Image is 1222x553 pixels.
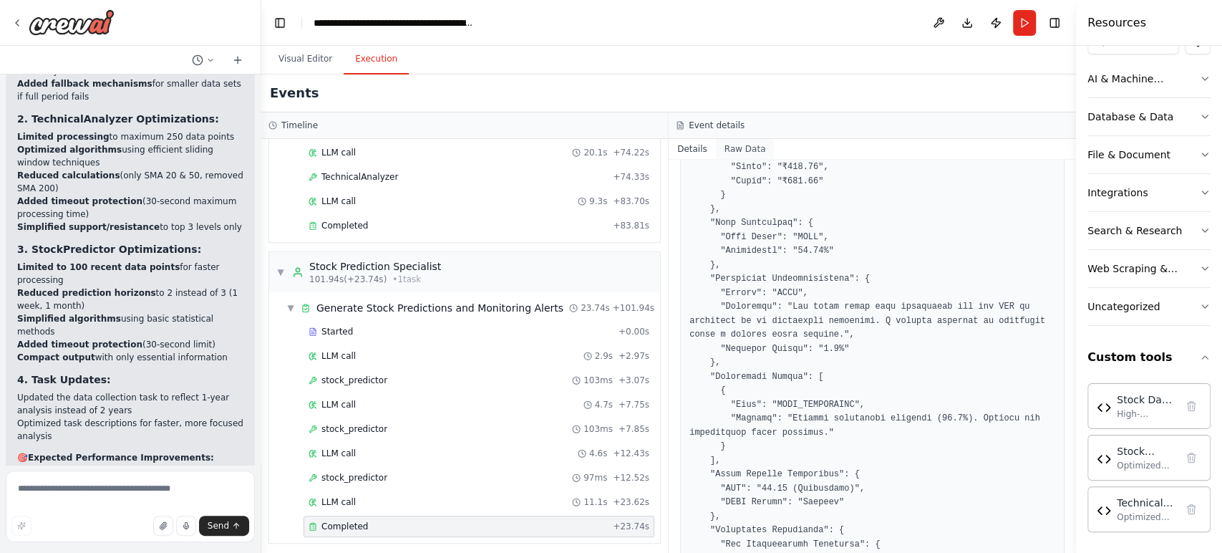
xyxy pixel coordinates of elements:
strong: Optimized algorithms [17,144,122,154]
button: Details [669,139,716,159]
nav: breadcrumb [314,16,475,30]
img: Stock Predictor [1097,452,1111,466]
span: Generate Stock Predictions and Monitoring Alerts [316,301,563,315]
div: Search & Research [1087,223,1182,238]
button: Search & Research [1087,212,1211,249]
img: Logo [29,9,115,35]
li: (30-second limit) [17,337,243,350]
button: Improve this prompt [11,516,31,536]
li: using efficient sliding window techniques [17,143,243,168]
strong: Added timeout protection [17,196,142,206]
button: Execution [344,44,409,74]
span: LLM call [321,496,356,508]
li: Optimized task descriptions for faster, more focused analysis [17,416,243,442]
li: for smaller data sets if full period fails [17,77,243,102]
span: ▼ [276,266,285,278]
span: 23.74s [581,302,610,314]
span: 20.1s [583,147,607,158]
span: + 23.74s [613,521,649,532]
strong: Simplified algorithms [17,313,121,323]
img: Stock Data Fetcher [1097,400,1111,415]
span: + 2.97s [619,350,649,362]
div: Stock Prediction Specialist [309,259,441,274]
button: Custom tools [1087,337,1211,378]
button: Start a new chat [226,52,249,69]
span: stock_predictor [321,423,387,435]
span: LLM call [321,196,356,207]
span: 11.1s [583,496,607,508]
span: + 3.07s [619,375,649,386]
span: 103ms [583,375,613,386]
strong: Added timeout protection [17,339,142,349]
span: 4.7s [595,399,613,410]
li: for faster processing [17,260,243,286]
span: 97ms [583,472,607,484]
span: 9.3s [589,196,607,207]
strong: Limited processing [17,131,110,141]
span: 2.9s [595,350,613,362]
div: Technical Analyzer [1117,496,1188,510]
span: + 23.62s [613,496,649,508]
span: 4.6s [589,448,607,459]
strong: Added fallback mechanisms [17,78,152,88]
strong: Simplified support/resistance [17,221,160,231]
span: Completed [321,220,368,231]
span: Started [321,326,353,337]
span: • 1 task [392,274,421,285]
button: Delete tool [1181,448,1201,468]
div: Optimized stock price prediction tool using streamlined statistical methods for faster performanc... [1117,460,1175,471]
div: Tools [1087,23,1211,337]
span: Completed [321,521,368,532]
button: AI & Machine Learning [1087,60,1211,97]
button: Visual Editor [267,44,344,74]
span: + 12.43s [613,448,649,459]
strong: Reduced prediction horizons [17,287,156,297]
h4: Resources [1087,14,1146,32]
strong: Compact output [17,352,95,362]
span: Send [208,520,229,532]
li: due to optimizations [17,463,243,476]
button: Hide right sidebar [1044,13,1065,33]
button: Uncategorized [1087,288,1211,325]
button: File & Document [1087,136,1211,173]
li: Updated the data collection task to reflect 1-year analysis instead of 2 years [17,390,243,416]
div: Database & Data [1087,110,1173,124]
span: TechnicalAnalyzer [321,171,398,183]
span: + 83.81s [613,220,649,231]
div: High-performance stock data fetcher from Yahoo Finance API with optimized timeouts, retry logic, ... [1117,408,1175,420]
strong: 3. StockPredictor Optimizations: [17,243,201,254]
span: LLM call [321,147,356,158]
strong: Expected Performance Improvements: [28,452,214,462]
strong: 2. TechnicalAnalyzer Optimizations: [17,112,219,124]
div: Stock Predictor [1117,444,1175,458]
div: Uncategorized [1087,299,1160,314]
button: Raw Data [716,139,775,159]
span: 101.94s (+23.74s) [309,274,387,285]
span: LLM call [321,399,356,410]
h3: Event details [689,120,745,131]
span: + 7.75s [619,399,649,410]
h3: Timeline [281,120,318,131]
div: AI & Machine Learning [1087,72,1199,86]
span: + 12.52s [613,472,649,484]
h2: Events [270,83,319,103]
button: Hide left sidebar [270,13,290,33]
div: Integrations [1087,186,1148,200]
button: Database & Data [1087,98,1211,135]
strong: 4. Task Updates: [17,373,111,385]
button: Send [199,516,249,536]
button: Upload files [153,516,173,536]
button: Delete tool [1181,396,1201,416]
strong: Reduced calculations [17,170,120,180]
span: LLM call [321,350,356,362]
li: to 2 instead of 3 (1 week, 1 month) [17,286,243,312]
button: Web Scraping & Browsing [1087,250,1211,287]
span: stock_predictor [321,472,387,484]
h2: 🎯 [17,451,243,463]
span: + 74.33s [613,171,649,183]
strong: Limited to 100 recent data points [17,261,180,271]
span: stock_predictor [321,375,387,386]
li: with only essential information [17,350,243,363]
img: Technical Analyzer [1097,504,1111,518]
li: (only SMA 20 & 50, removed SMA 200) [17,168,243,194]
